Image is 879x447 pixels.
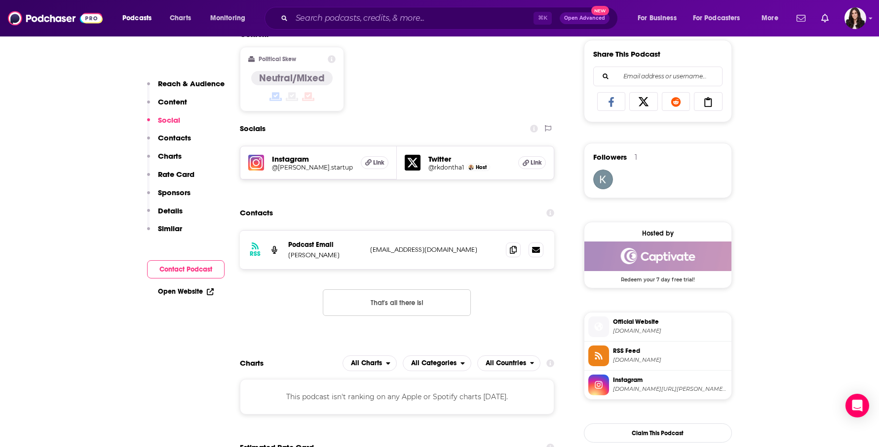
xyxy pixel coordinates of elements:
[486,360,526,367] span: All Countries
[274,7,627,30] div: Search podcasts, credits, & more...
[531,159,542,167] span: Link
[588,345,727,366] a: RSS Feed[DOMAIN_NAME]
[477,355,541,371] h2: Countries
[468,165,474,170] img: Ramesh Dontha
[158,287,214,296] a: Open Website
[635,153,637,162] div: 1
[158,97,187,106] p: Content
[158,224,182,233] p: Similar
[272,154,353,164] h5: Instagram
[762,11,778,25] span: More
[588,316,727,337] a: Official Website[DOMAIN_NAME]
[158,151,182,161] p: Charts
[361,156,388,169] a: Link
[158,79,225,88] p: Reach & Audience
[115,10,164,26] button: open menu
[203,10,258,26] button: open menu
[240,358,264,368] h2: Charts
[170,11,191,25] span: Charts
[158,188,191,197] p: Sponsors
[564,16,605,21] span: Open Advanced
[351,360,382,367] span: All Charts
[163,10,197,26] a: Charts
[613,356,727,364] span: feeds.captivate.fm
[593,67,723,86] div: Search followers
[593,170,613,189] img: kavita.rao
[240,119,266,138] h2: Socials
[373,159,384,167] span: Link
[428,164,464,171] a: @rkdontha1
[845,394,869,417] div: Open Intercom Messenger
[584,423,732,443] button: Claim This Podcast
[588,375,727,395] a: Instagram[DOMAIN_NAME][URL][PERSON_NAME][DOMAIN_NAME]
[584,241,731,282] a: Captivate Deal: Redeem your 7 day free trial!
[755,10,791,26] button: open menu
[158,115,180,125] p: Social
[584,271,731,283] span: Redeem your 7 day free trial!
[844,7,866,29] button: Show profile menu
[272,164,353,171] a: @[PERSON_NAME].startup
[477,355,541,371] button: open menu
[147,79,225,97] button: Reach & Audience
[147,260,225,278] button: Contact Podcast
[613,346,727,355] span: RSS Feed
[613,385,727,393] span: instagram.com/evans.startup
[560,12,610,24] button: Open AdvancedNew
[343,355,397,371] button: open menu
[259,72,325,84] h4: Neutral/Mixed
[288,251,362,259] p: [PERSON_NAME]
[248,155,264,171] img: iconImage
[793,10,809,27] a: Show notifications dropdown
[158,206,183,215] p: Details
[593,152,627,162] span: Followers
[613,327,727,335] span: aientrepreneurs.standout.digital
[158,133,191,142] p: Contacts
[158,170,194,179] p: Rate Card
[602,67,714,86] input: Email address or username...
[147,97,187,115] button: Content
[403,355,471,371] h2: Categories
[687,10,755,26] button: open menu
[259,56,296,63] h2: Political Skew
[147,206,183,224] button: Details
[210,11,245,25] span: Monitoring
[343,355,397,371] h2: Platforms
[613,376,727,384] span: Instagram
[288,241,362,249] p: Podcast Email
[476,164,487,171] span: Host
[817,10,833,27] a: Show notifications dropdown
[591,6,609,15] span: New
[428,154,510,164] h5: Twitter
[147,133,191,151] button: Contacts
[631,10,689,26] button: open menu
[693,11,740,25] span: For Podcasters
[250,250,261,258] h3: RSS
[240,204,273,222] h2: Contacts
[403,355,471,371] button: open menu
[147,188,191,206] button: Sponsors
[694,92,723,111] a: Copy Link
[240,379,555,414] div: This podcast isn't ranking on any Apple or Spotify charts [DATE].
[411,360,457,367] span: All Categories
[638,11,677,25] span: For Business
[584,241,731,271] img: Captivate Deal: Redeem your 7 day free trial!
[8,9,103,28] img: Podchaser - Follow, Share and Rate Podcasts
[534,12,552,25] span: ⌘ K
[370,245,498,254] p: [EMAIL_ADDRESS][DOMAIN_NAME]
[147,224,182,242] button: Similar
[613,317,727,326] span: Official Website
[122,11,152,25] span: Podcasts
[584,229,731,238] div: Hosted by
[518,156,546,169] a: Link
[844,7,866,29] img: User Profile
[629,92,658,111] a: Share on X/Twitter
[323,289,471,316] button: Nothing here.
[147,115,180,134] button: Social
[844,7,866,29] span: Logged in as RebeccaShapiro
[593,49,660,59] h3: Share This Podcast
[597,92,626,111] a: Share on Facebook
